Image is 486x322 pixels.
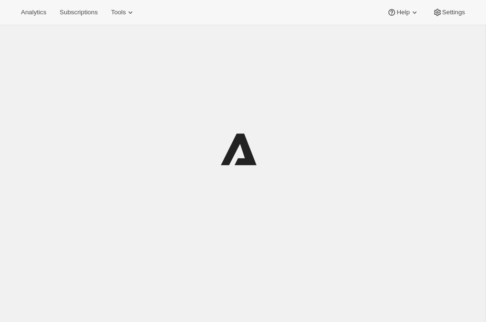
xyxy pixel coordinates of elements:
[15,6,52,19] button: Analytics
[442,9,465,16] span: Settings
[60,9,98,16] span: Subscriptions
[105,6,141,19] button: Tools
[21,9,46,16] span: Analytics
[427,6,471,19] button: Settings
[381,6,425,19] button: Help
[54,6,103,19] button: Subscriptions
[397,9,409,16] span: Help
[111,9,126,16] span: Tools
